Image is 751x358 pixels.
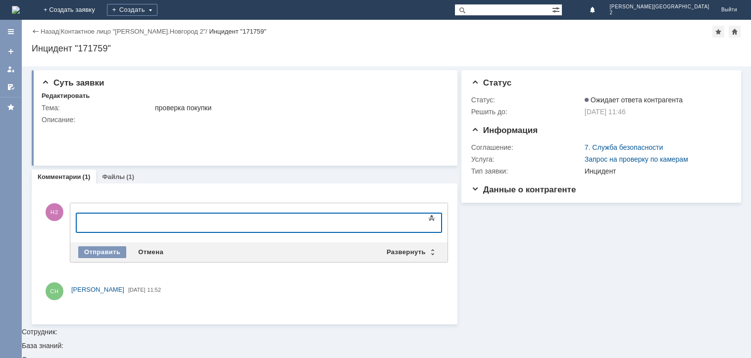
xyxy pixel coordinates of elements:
[471,185,576,194] span: Данные о контрагенте
[471,108,583,116] div: Решить до:
[585,155,688,163] a: Запрос на проверку по камерам
[71,285,124,295] a: [PERSON_NAME]
[610,10,709,16] span: 2
[471,126,538,135] span: Информация
[71,286,124,293] span: [PERSON_NAME]
[585,143,663,151] a: 7. Служба безопасности
[471,96,583,104] div: Статус:
[32,44,741,53] div: Инцидент "171759"
[128,287,146,293] span: [DATE]
[41,28,59,35] a: Назад
[22,342,751,349] div: База знаний:
[83,173,91,180] div: (1)
[712,26,724,38] div: Добавить в избранное
[38,173,81,180] a: Комментарии
[552,4,562,14] span: Расширенный поиск
[585,167,727,175] div: Инцидент
[3,44,19,59] a: Создать заявку
[102,173,125,180] a: Файлы
[61,28,206,35] a: Контактное лицо "[PERSON_NAME].Новгород 2"
[471,155,583,163] div: Услуга:
[610,4,709,10] span: [PERSON_NAME][GEOGRAPHIC_DATA]
[426,212,438,224] span: Показать панель инструментов
[729,26,741,38] div: Сделать домашней страницей
[42,104,153,112] div: Тема:
[585,108,626,116] span: [DATE] 11:46
[155,104,444,112] div: проверка покупки
[59,27,60,35] div: |
[148,287,161,293] span: 11:52
[12,6,20,14] a: Перейти на домашнюю страницу
[22,66,751,335] div: Сотрудник:
[3,79,19,95] a: Мои согласования
[3,61,19,77] a: Мои заявки
[471,143,583,151] div: Соглашение:
[585,96,683,104] span: Ожидает ответа контрагента
[471,78,511,88] span: Статус
[471,167,583,175] div: Тип заявки:
[42,92,90,100] div: Редактировать
[209,28,266,35] div: Инцидент "171759"
[42,78,104,88] span: Суть заявки
[42,116,446,124] div: Описание:
[107,4,157,16] div: Создать
[61,28,209,35] div: /
[46,203,63,221] span: Н2
[126,173,134,180] div: (1)
[12,6,20,14] img: logo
